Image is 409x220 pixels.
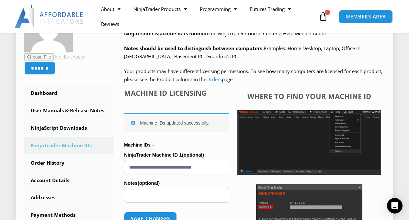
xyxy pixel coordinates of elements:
span: (optional) [138,180,160,186]
label: NinjaTrader Machine ID 1 [124,150,229,160]
a: About [95,2,127,16]
a: User Manuals & Release Notes [24,102,114,119]
span: Your products may have different licensing permissions. To see how many computers are licensed fo... [124,68,382,83]
a: NinjaTrader Machine IDs [24,137,114,154]
a: Order History [24,155,114,171]
a: Dashboard [24,85,114,102]
a: 0 [309,7,337,26]
nav: Menu [95,2,317,31]
strong: Notes should be used to distinguish between computers. [124,45,264,51]
h4: Where to find your Machine ID [237,92,381,100]
a: Account Details [24,172,114,189]
span: MEMBERS AREA [346,14,386,19]
a: Futures Trading [243,2,297,16]
a: Addresses [24,189,114,206]
a: NinjaTrader Products [127,2,193,16]
img: LogoAI | Affordable Indicators – NinjaTrader [15,5,84,28]
img: Screenshot 2025-01-17 1155544 | Affordable Indicators – NinjaTrader [237,110,381,175]
h4: Machine ID Licensing [124,89,229,97]
a: Reviews [95,16,126,31]
a: NinjaScript Downloads [24,120,114,137]
div: Machine IDs updated successfully. [124,113,229,132]
span: (optional) [182,152,204,158]
label: Notes [124,178,229,188]
span: Examples: Home Desktop, Laptop, Office In [GEOGRAPHIC_DATA], Basement PC, Grandma’s PC. [124,45,360,60]
a: MEMBERS AREA [339,10,393,23]
strong: Machine IDs – [124,142,154,148]
div: Open Intercom Messenger [387,198,403,214]
span: 0 [325,10,330,15]
a: Orders [206,76,222,82]
a: Programming [193,2,243,16]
